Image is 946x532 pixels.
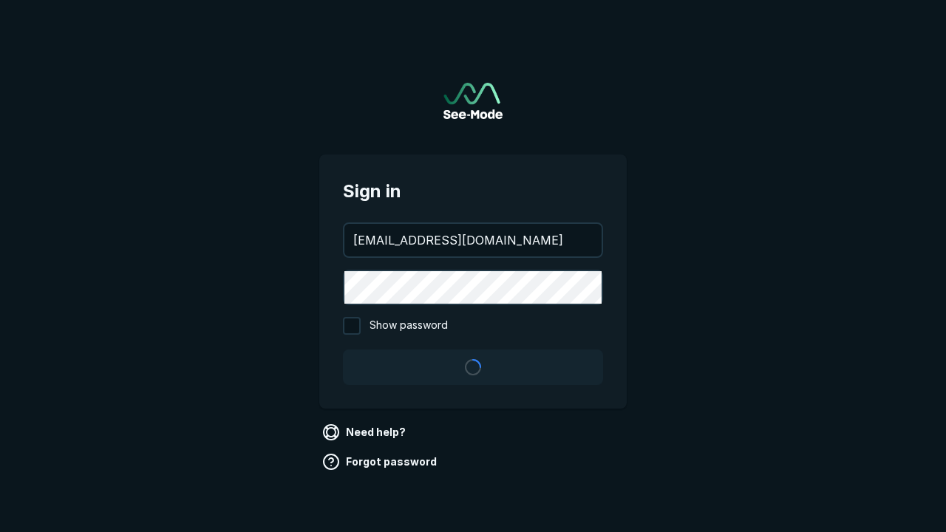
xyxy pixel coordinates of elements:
a: Forgot password [319,450,443,474]
span: Show password [370,317,448,335]
input: your@email.com [344,224,602,256]
a: Need help? [319,420,412,444]
a: Go to sign in [443,83,503,119]
img: See-Mode Logo [443,83,503,119]
span: Sign in [343,178,603,205]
